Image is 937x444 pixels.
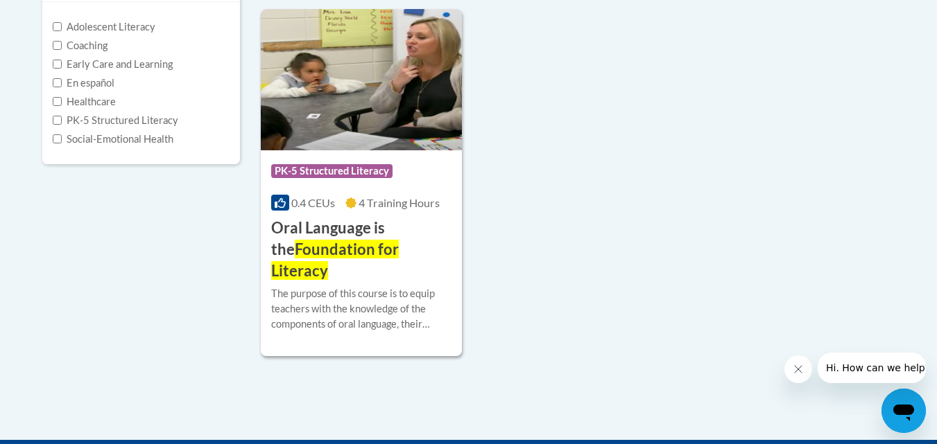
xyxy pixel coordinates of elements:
label: Social-Emotional Health [53,132,173,147]
img: Course Logo [261,9,463,150]
iframe: Message from company [818,353,926,383]
input: Checkbox for Options [53,41,62,50]
label: Healthcare [53,94,116,109]
span: PK-5 Structured Literacy [271,164,393,178]
iframe: Button to launch messaging window [882,389,926,433]
a: Course LogoPK-5 Structured Literacy0.4 CEUs4 Training Hours Oral Language is theFoundation for Li... [261,9,463,356]
input: Checkbox for Options [53,134,62,143]
span: Foundation for Literacy [271,240,399,280]
iframe: Close message [784,355,812,383]
label: En español [53,76,114,91]
span: Hi. How can we help? [8,10,112,21]
label: PK-5 Structured Literacy [53,113,178,128]
span: 4 Training Hours [359,196,440,209]
label: Early Care and Learning [53,57,173,72]
input: Checkbox for Options [53,116,62,125]
input: Checkbox for Options [53,78,62,87]
input: Checkbox for Options [53,60,62,69]
label: Adolescent Literacy [53,19,155,35]
h3: Oral Language is the [271,217,452,281]
input: Checkbox for Options [53,22,62,31]
span: 0.4 CEUs [291,196,335,209]
label: Coaching [53,38,108,53]
input: Checkbox for Options [53,97,62,106]
div: The purpose of this course is to equip teachers with the knowledge of the components of oral lang... [271,286,452,332]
